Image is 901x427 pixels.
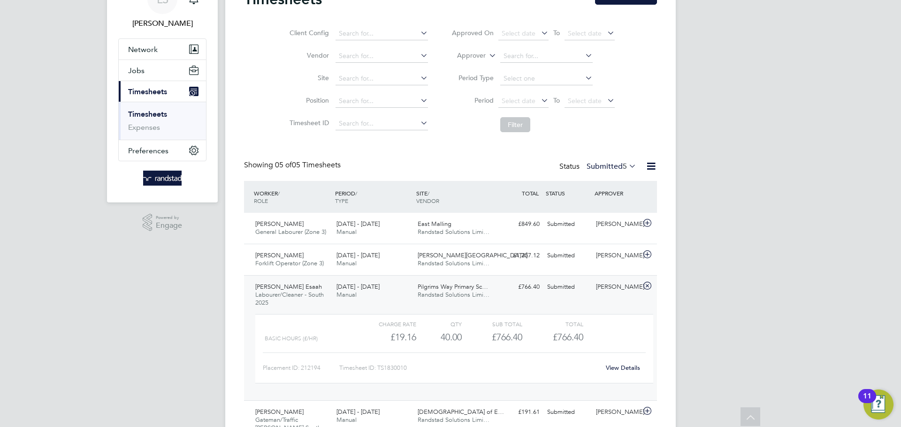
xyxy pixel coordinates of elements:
span: Select date [502,97,535,105]
span: Randstad Solutions Limi… [418,291,489,299]
span: Select date [502,29,535,37]
label: Client Config [287,29,329,37]
input: Search for... [500,50,593,63]
div: APPROVER [592,185,641,202]
span: [DATE] - [DATE] [336,283,380,291]
span: Forklift Operator (Zone 3) [255,259,324,267]
label: Position [287,96,329,105]
div: £766.40 [462,330,522,345]
label: Period [451,96,494,105]
a: Go to home page [118,171,206,186]
button: Timesheets [119,81,206,102]
span: Powered by [156,214,182,222]
span: Manual [336,416,357,424]
input: Search for... [336,117,428,130]
span: Timesheets [128,87,167,96]
button: Open Resource Center, 11 new notifications [863,390,893,420]
div: Submitted [543,279,592,295]
a: Expenses [128,123,160,132]
div: Total [522,318,583,330]
div: Showing [244,160,343,170]
div: £849.60 [495,217,543,232]
span: Select date [568,97,602,105]
span: [DATE] - [DATE] [336,251,380,259]
input: Search for... [336,27,428,40]
span: Labourer/Cleaner - South 2025 [255,291,324,307]
span: Randstad Solutions Limi… [418,259,489,267]
a: Timesheets [128,110,167,119]
span: Select date [568,29,602,37]
span: / [278,189,280,197]
span: [PERSON_NAME] [255,251,304,259]
div: [PERSON_NAME] [592,405,641,420]
span: Manual [336,291,357,299]
div: Timesheets [119,102,206,140]
span: VENDOR [416,197,439,204]
div: Submitted [543,405,592,420]
div: £19.16 [356,330,416,345]
div: SITE [414,185,495,209]
span: [DEMOGRAPHIC_DATA] of E… [418,408,504,416]
span: Preferences [128,146,168,155]
label: Vendor [287,51,329,60]
span: Lewis Saunders [118,18,206,29]
span: Manual [336,259,357,267]
label: Submitted [587,162,636,171]
div: WORKER [252,185,333,209]
span: East Malling [418,220,451,228]
span: 05 Timesheets [275,160,341,170]
span: TOTAL [522,189,539,197]
span: 5 [623,162,627,171]
span: Randstad Solutions Limi… [418,228,489,236]
label: Timesheet ID [287,119,329,127]
span: General Labourer (Zone 3) [255,228,326,236]
div: [PERSON_NAME] [592,279,641,295]
span: [PERSON_NAME] Esaah [255,283,322,291]
span: £766.40 [553,331,583,343]
input: Search for... [336,72,428,85]
input: Search for... [336,50,428,63]
span: [PERSON_NAME] [255,220,304,228]
div: PERIOD [333,185,414,209]
label: Approver [443,51,486,60]
span: [PERSON_NAME][GEOGRAPHIC_DATA] [418,251,527,259]
div: [PERSON_NAME] [592,248,641,263]
div: [PERSON_NAME] [592,217,641,232]
div: £1,257.12 [495,248,543,263]
div: £191.61 [495,405,543,420]
label: Period Type [451,74,494,82]
span: Basic Hours (£/HR) [265,335,318,342]
span: Engage [156,222,182,230]
a: Powered byEngage [143,214,183,232]
input: Select one [500,72,593,85]
span: 05 of [275,160,292,170]
div: 40.00 [416,330,462,345]
div: Status [559,160,638,173]
a: View Details [606,364,640,372]
span: [DATE] - [DATE] [336,408,380,416]
span: Jobs [128,66,145,75]
span: Randstad Solutions Limi… [418,416,489,424]
span: Pilgrims Way Primary Sc… [418,283,488,291]
label: Site [287,74,329,82]
button: Filter [500,117,530,132]
label: Approved On [451,29,494,37]
button: Preferences [119,140,206,161]
span: Network [128,45,158,54]
span: TYPE [335,197,348,204]
span: To [550,94,563,106]
div: £766.40 [495,279,543,295]
span: ROLE [254,197,268,204]
button: Jobs [119,60,206,81]
div: Charge rate [356,318,416,330]
span: [DATE] - [DATE] [336,220,380,228]
div: Sub Total [462,318,522,330]
img: randstad-logo-retina.png [143,171,182,186]
button: Network [119,39,206,60]
div: STATUS [543,185,592,202]
span: To [550,27,563,39]
div: Timesheet ID: TS1830010 [339,360,600,375]
span: / [428,189,429,197]
span: [PERSON_NAME] [255,408,304,416]
input: Search for... [336,95,428,108]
